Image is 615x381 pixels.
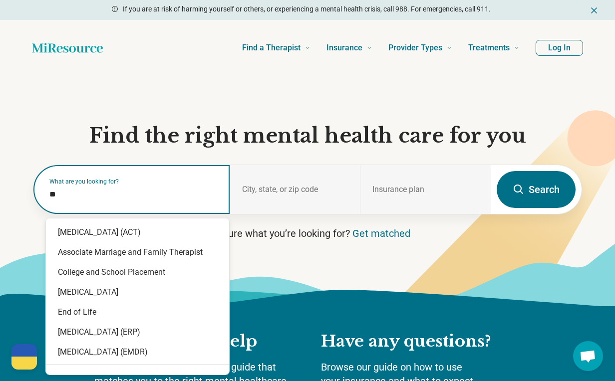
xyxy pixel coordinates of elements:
button: Log In [536,40,583,56]
div: College and School Placement [46,262,229,282]
div: [MEDICAL_DATA] [46,282,229,302]
label: What are you looking for? [49,179,218,185]
span: Insurance [326,41,362,55]
span: Treatments [468,41,510,55]
a: Home page [32,38,103,58]
p: If you are at risk of harming yourself or others, or experiencing a mental health crisis, call 98... [123,4,491,14]
h2: Have any questions? [321,331,521,352]
div: End of Life [46,302,229,322]
p: Not sure what you’re looking for? [33,226,582,240]
button: Dismiss [589,4,599,16]
div: Open chat [573,341,603,371]
span: Find a Therapist [242,41,301,55]
div: [MEDICAL_DATA] (ACT) [46,222,229,242]
div: [MEDICAL_DATA] (ERP) [46,322,229,342]
button: Search [497,171,576,208]
h1: Find the right mental health care for you [33,123,582,149]
div: [MEDICAL_DATA] (EMDR) [46,342,229,362]
span: Provider Types [388,41,442,55]
div: Associate Marriage and Family Therapist [46,242,229,262]
a: Get matched [352,227,410,239]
